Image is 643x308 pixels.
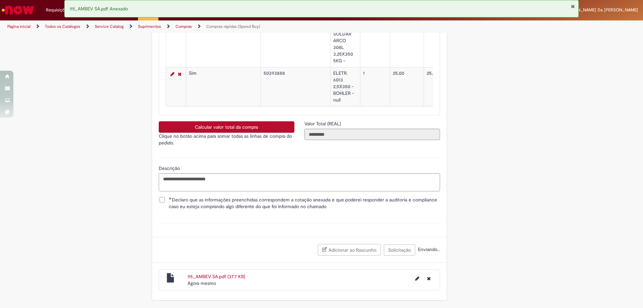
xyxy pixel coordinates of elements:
td: 25,00 [390,67,424,107]
td: 116,00 [390,21,424,67]
textarea: Descrição [159,173,440,191]
a: 95_AMBEV SA.pdf (37.7 KB) [188,273,245,280]
p: Clique no botão acima para somar todas as linhas de compra do pedido. [159,133,294,146]
button: Excluir 95_AMBEV SA.pdf [423,273,435,284]
a: Compras [175,24,192,29]
td: Sim [186,67,261,107]
time: 27/08/2025 16:43:54 [188,280,216,286]
a: Editar Linha 3 [169,70,176,78]
button: Calcular valor total da compra [159,121,294,133]
span: Declaro que as informações preenchidas correspondem a cotação anexada e que poderei responder a a... [169,196,440,210]
span: Requisições [46,7,69,13]
td: 50022893 [261,21,330,67]
td: 50393888 [261,67,330,107]
span: Obrigatório Preenchido [169,197,172,200]
input: Valor Total (REAL) [304,129,440,140]
a: Service Catalog [95,24,124,29]
span: [PERSON_NAME] Da [PERSON_NAME] [562,7,638,13]
label: Somente leitura - Valor Total (REAL) [304,120,342,127]
td: 1 [360,21,390,67]
ul: Trilhas de página [5,20,424,33]
span: 95_AMBEV SA.pdf Anexado [70,6,128,12]
td: Sim [186,21,261,67]
a: Remover linha 3 [176,70,183,78]
td: 116,00 [424,21,467,67]
td: ELETR. 6013 2,5X350 - BOHLER - null [330,67,360,107]
a: Suprimentos [138,24,161,29]
span: Agora mesmo [188,280,216,286]
span: Descrição [159,165,181,171]
button: Fechar Notificação [571,4,575,9]
a: Compras rápidas (Speed Buy) [206,24,260,29]
a: Todos os Catálogos [45,24,80,29]
td: 25,00 [424,67,467,107]
img: ServiceNow [1,3,35,17]
td: ELETRODO SOLDAR ARCO 308L 3,25X350 5KG - [330,21,360,67]
span: Somente leitura - Valor Total (REAL) [304,121,342,127]
a: Página inicial [7,24,30,29]
span: Enviando... [417,246,440,252]
td: 1 [360,67,390,107]
button: Editar nome de arquivo 95_AMBEV SA.pdf [411,273,423,284]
